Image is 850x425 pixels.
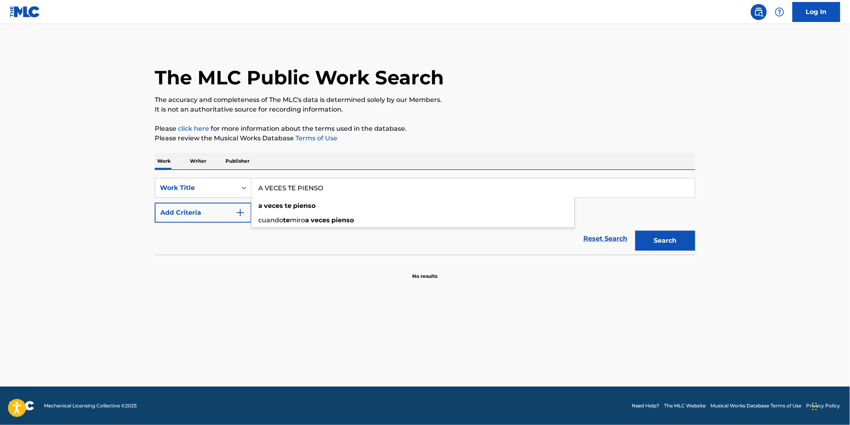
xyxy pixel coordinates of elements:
[160,183,232,193] div: Work Title
[155,66,444,90] h1: The MLC Public Work Search
[258,216,283,224] span: cuando
[178,125,209,132] a: click here
[10,401,34,411] img: logo
[285,202,291,210] strong: te
[10,6,40,18] img: MLC Logo
[754,7,764,17] img: search
[258,202,262,210] strong: a
[772,4,788,20] div: Help
[775,7,784,17] img: help
[155,178,695,255] form: Search Form
[293,202,315,210] strong: pienso
[155,95,695,105] p: The accuracy and completeness of The MLC's data is determined solely by our Members.
[579,230,631,247] a: Reset Search
[264,202,283,210] strong: veces
[290,216,305,224] span: miro
[235,208,245,217] img: 9d2ae6d4665cec9f34b9.svg
[283,216,290,224] strong: te
[155,203,251,223] button: Add Criteria
[155,153,173,170] p: Work
[635,231,695,251] button: Search
[711,402,802,409] a: Musical Works Database Terms of Use
[294,134,337,142] a: Terms of Use
[188,153,209,170] p: Writer
[812,395,817,419] div: Drag
[305,216,309,224] strong: a
[806,402,840,409] a: Privacy Policy
[311,216,330,224] strong: veces
[792,2,840,22] a: Log In
[810,387,850,425] iframe: Chat Widget
[664,402,706,409] a: The MLC Website
[223,153,252,170] p: Publisher
[331,216,354,224] strong: pienso
[751,4,767,20] a: Public Search
[155,124,695,134] p: Please for more information about the terms used in the database.
[632,402,660,409] a: Need Help?
[155,105,695,114] p: It is not an authoritative source for recording information.
[44,402,137,409] span: Mechanical Licensing Collective © 2025
[413,263,438,280] p: No results
[155,134,695,143] p: Please review the Musical Works Database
